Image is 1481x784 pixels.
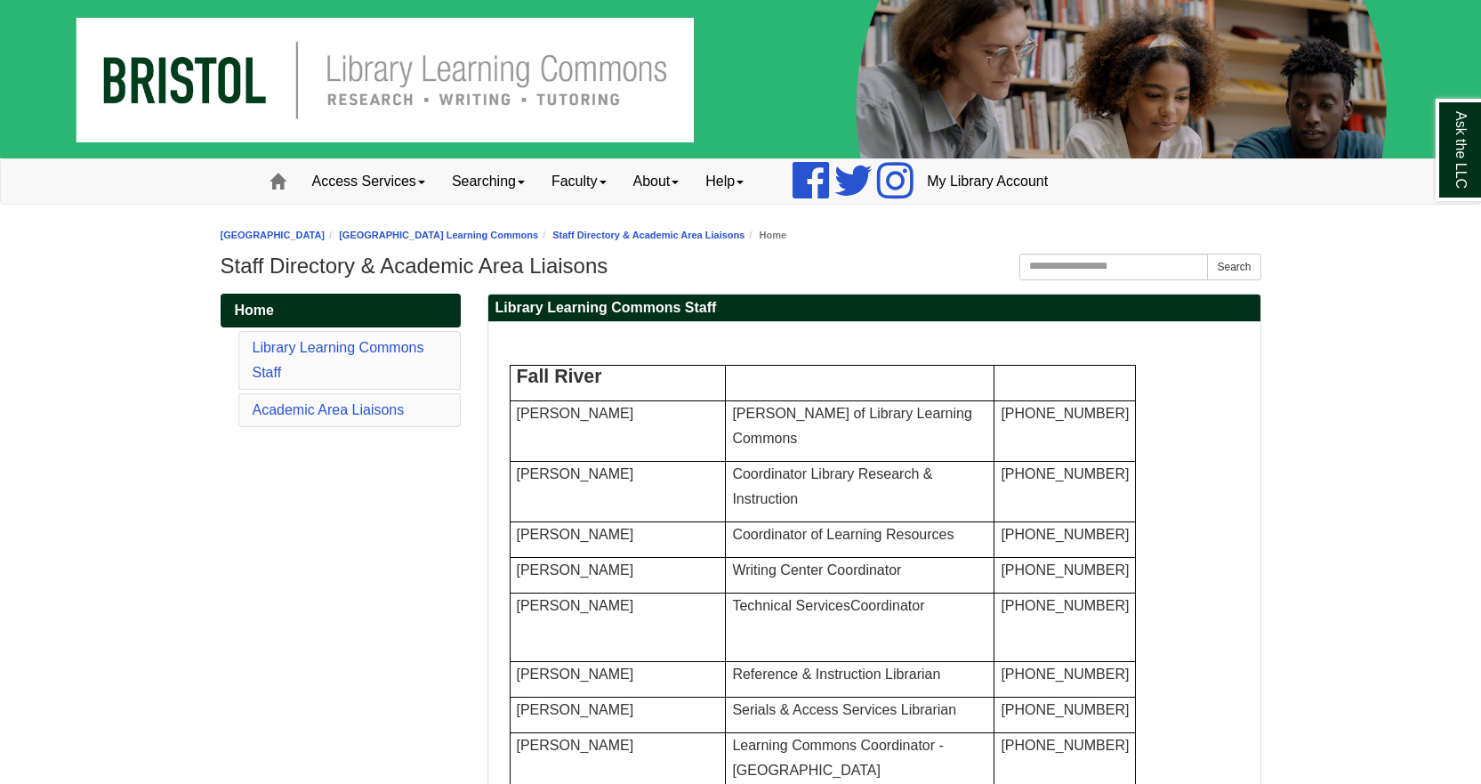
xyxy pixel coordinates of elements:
span: Coordinator Library Research & Instruction [732,466,932,506]
span: Learning Commons Coordinator - [GEOGRAPHIC_DATA] [732,738,943,778]
span: [PERSON_NAME] [517,738,634,753]
span: [PHONE_NUMBER] [1001,562,1129,578]
span: [PERSON_NAME] [517,562,634,578]
a: Faculty [538,159,620,204]
span: [PHONE_NUMBER] [1001,406,1129,421]
font: [PERSON_NAME] [517,406,634,421]
a: Home [221,294,461,327]
a: Searching [439,159,538,204]
span: [PHONE_NUMBER] [1001,527,1129,542]
span: [PERSON_NAME] of Library Learning Commons [732,406,971,446]
a: About [620,159,693,204]
a: My Library Account [914,159,1061,204]
span: [PERSON_NAME] [517,667,634,682]
h1: Staff Directory & Academic Area Liaisons [221,254,1261,279]
a: [GEOGRAPHIC_DATA] [221,230,326,240]
a: Help [692,159,757,204]
span: [PHONE_NUMBER] [1001,667,1129,682]
div: Guide Pages [221,294,461,431]
span: Fall River [517,366,602,387]
span: [PERSON_NAME] [517,598,634,613]
a: [GEOGRAPHIC_DATA] Learning Commons [339,230,538,240]
span: [PERSON_NAME] [517,466,634,481]
span: [PHONE_NUMBER] [1001,738,1129,753]
span: Writing Center Coordinator [732,562,901,578]
span: Coordinator of Learning Resources [732,527,954,542]
span: Home [235,303,274,318]
nav: breadcrumb [221,227,1261,244]
span: Serials & Access Services Librarian [732,702,956,717]
span: [PHONE_NUMBER] [1001,466,1129,481]
span: [PERSON_NAME] [517,702,634,717]
a: Academic Area Liaisons [253,402,405,417]
button: Search [1207,254,1260,280]
span: [PHONE_NUMBER] [1001,598,1129,613]
a: Library Learning Commons Staff [253,340,424,380]
span: [PERSON_NAME] [517,527,634,542]
span: Technical Services [732,598,924,613]
a: Staff Directory & Academic Area Liaisons [552,230,745,240]
a: Access Services [299,159,439,204]
span: Reference & Instruction Librarian [732,667,940,682]
li: Home [745,227,786,244]
h2: Library Learning Commons Staff [488,295,1260,322]
span: [PHONE_NUMBER] [1001,702,1129,717]
span: Coordinator [850,598,925,613]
